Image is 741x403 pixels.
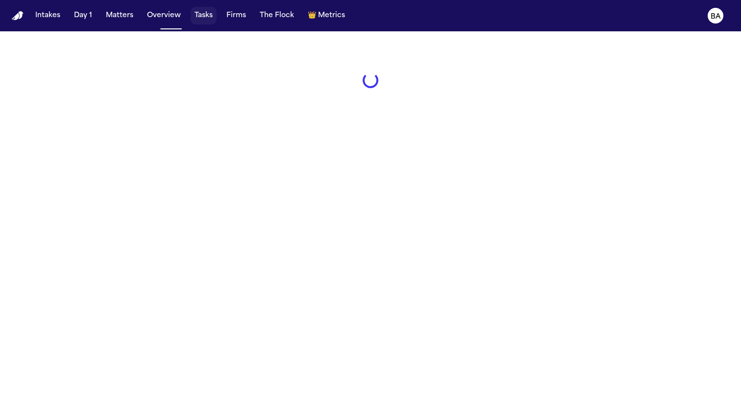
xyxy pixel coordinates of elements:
a: Home [12,11,24,21]
button: crownMetrics [304,7,349,24]
button: Firms [222,7,250,24]
button: Tasks [191,7,217,24]
button: The Flock [256,7,298,24]
button: Overview [143,7,185,24]
button: Matters [102,7,137,24]
button: Intakes [31,7,64,24]
img: Finch Logo [12,11,24,21]
button: Day 1 [70,7,96,24]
